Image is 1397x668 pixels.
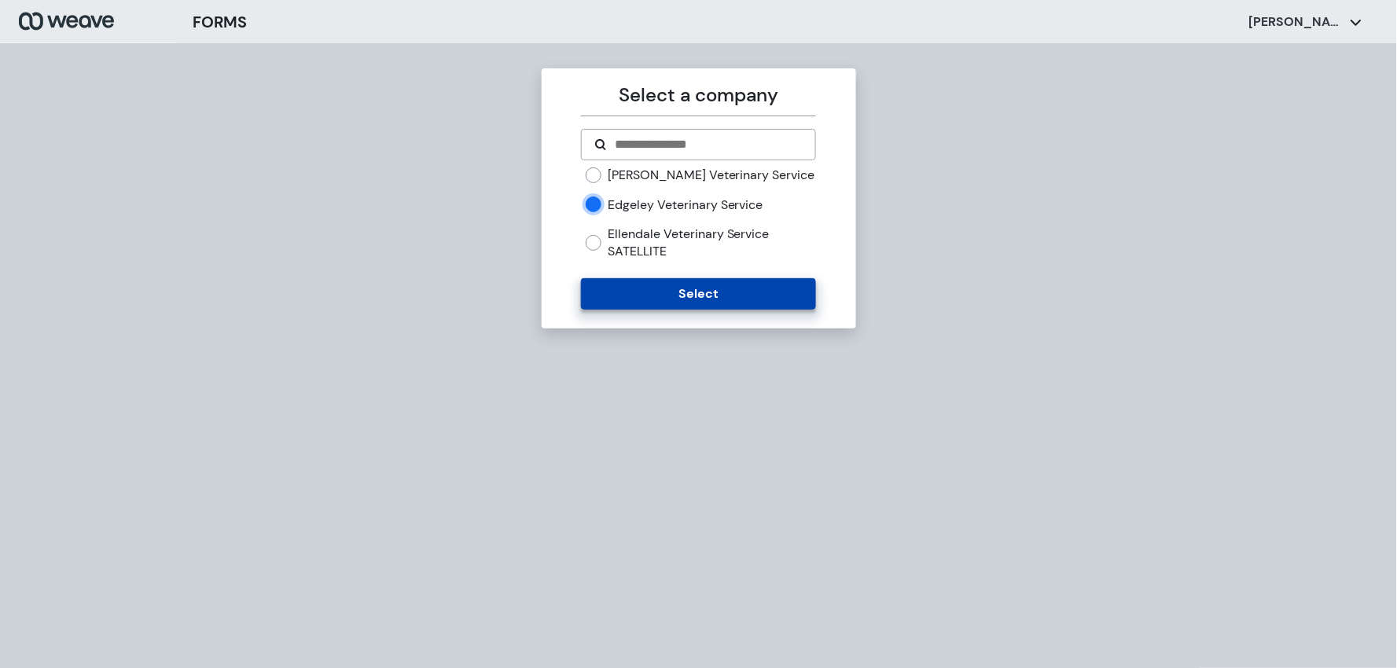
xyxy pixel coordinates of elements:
label: Ellendale Veterinary Service SATELLITE [608,226,816,259]
label: Edgeley Veterinary Service [608,196,763,214]
button: Select [581,278,816,310]
p: [PERSON_NAME] [1249,13,1344,31]
h3: FORMS [193,10,247,34]
p: Select a company [581,81,816,109]
input: Search [613,135,803,154]
label: [PERSON_NAME] Veterinary Service [608,167,815,184]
